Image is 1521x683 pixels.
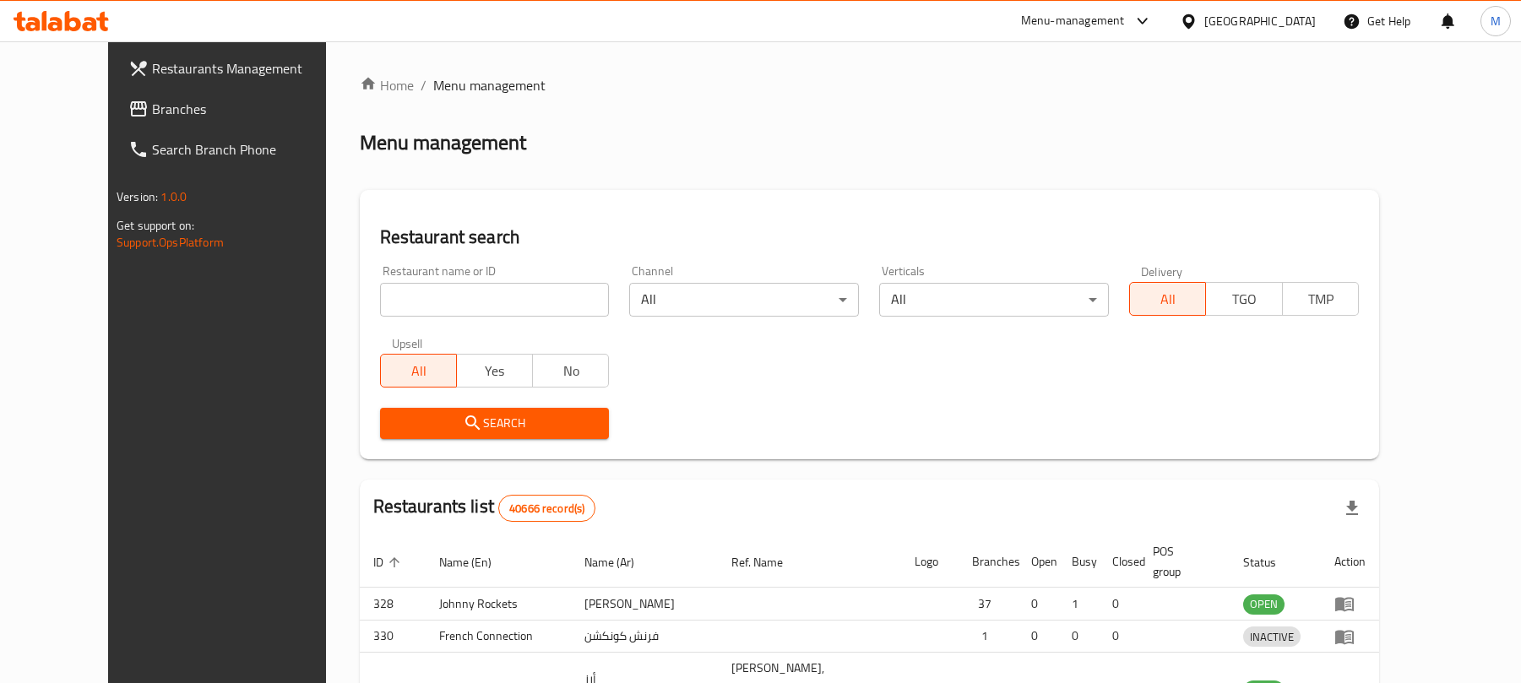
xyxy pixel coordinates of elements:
[1099,588,1139,621] td: 0
[1290,287,1352,312] span: TMP
[1243,626,1301,647] div: INACTIVE
[499,501,595,517] span: 40666 record(s)
[421,75,426,95] li: /
[115,129,362,170] a: Search Branch Phone
[117,186,158,208] span: Version:
[1213,287,1275,312] span: TGO
[1282,282,1359,316] button: TMP
[152,58,349,79] span: Restaurants Management
[160,186,187,208] span: 1.0.0
[394,413,596,434] span: Search
[1204,12,1316,30] div: [GEOGRAPHIC_DATA]
[1058,536,1099,588] th: Busy
[426,588,572,621] td: Johnny Rockets
[380,408,610,439] button: Search
[380,283,610,317] input: Search for restaurant name or ID..
[1334,626,1366,647] div: Menu
[1058,620,1099,653] td: 0
[584,552,656,572] span: Name (Ar)
[1243,594,1285,615] div: OPEN
[1141,265,1183,277] label: Delivery
[1137,287,1199,312] span: All
[1129,282,1206,316] button: All
[360,588,426,621] td: 328
[360,129,526,156] h2: Menu management
[731,552,805,572] span: Ref. Name
[392,337,423,349] label: Upsell
[901,536,959,588] th: Logo
[1058,588,1099,621] td: 1
[1243,594,1285,614] span: OPEN
[629,283,859,317] div: All
[464,359,526,383] span: Yes
[1243,552,1298,572] span: Status
[879,283,1109,317] div: All
[360,75,414,95] a: Home
[1491,12,1501,30] span: M
[959,588,1018,621] td: 37
[152,99,349,119] span: Branches
[498,495,595,522] div: Total records count
[433,75,546,95] span: Menu management
[1332,488,1372,529] div: Export file
[117,231,224,253] a: Support.OpsPlatform
[115,89,362,129] a: Branches
[117,214,194,236] span: Get support on:
[380,354,457,388] button: All
[456,354,533,388] button: Yes
[1205,282,1282,316] button: TGO
[152,139,349,160] span: Search Branch Phone
[360,75,1379,95] nav: breadcrumb
[373,552,405,572] span: ID
[1018,536,1058,588] th: Open
[1321,536,1379,588] th: Action
[1334,594,1366,614] div: Menu
[360,620,426,653] td: 330
[959,620,1018,653] td: 1
[388,359,450,383] span: All
[1099,536,1139,588] th: Closed
[540,359,602,383] span: No
[571,620,718,653] td: فرنش كونكشن
[1021,11,1125,31] div: Menu-management
[1153,541,1209,582] span: POS group
[532,354,609,388] button: No
[1018,588,1058,621] td: 0
[959,536,1018,588] th: Branches
[380,225,1359,250] h2: Restaurant search
[373,494,596,522] h2: Restaurants list
[439,552,513,572] span: Name (En)
[1243,627,1301,647] span: INACTIVE
[426,620,572,653] td: French Connection
[1099,620,1139,653] td: 0
[571,588,718,621] td: [PERSON_NAME]
[115,48,362,89] a: Restaurants Management
[1018,620,1058,653] td: 0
